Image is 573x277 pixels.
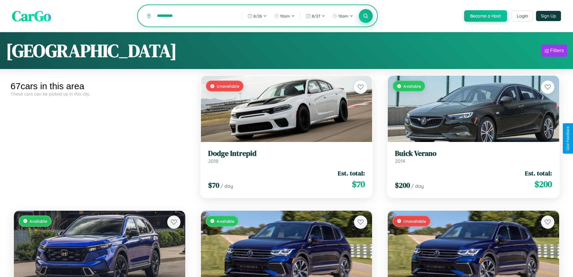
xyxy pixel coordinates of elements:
[525,169,552,178] span: Est. total:
[566,126,570,151] div: Give Feedback
[303,11,328,21] button: 8/27
[395,158,405,164] span: 2014
[464,10,507,22] button: Become a Host
[6,38,177,63] h1: [GEOGRAPHIC_DATA]
[534,178,552,190] span: $ 200
[329,11,356,21] button: 10am
[220,183,233,189] span: / day
[338,169,365,178] span: Est. total:
[208,158,218,164] span: 2018
[217,219,234,224] span: Available
[11,91,189,96] div: These cars can be picked up in this city.
[536,11,561,21] button: Sign Up
[312,14,320,18] span: 8 / 27
[208,180,219,190] span: $ 70
[403,83,421,89] span: Available
[271,11,298,21] button: 10am
[12,6,51,26] span: CarGo
[550,48,564,54] div: Filters
[280,14,290,18] span: 10am
[403,219,426,224] span: Unavailable
[411,183,424,189] span: / day
[29,219,47,224] span: Available
[208,149,365,164] a: Dodge Intrepid2018
[338,14,348,18] span: 10am
[352,178,365,190] span: $ 70
[512,11,533,21] button: Login
[217,83,239,89] span: Unavailable
[254,14,262,18] span: 8 / 26
[395,180,410,190] span: $ 200
[541,45,567,57] button: Filters
[395,149,552,164] a: Buick Verano2014
[395,149,552,158] h3: Buick Verano
[11,81,189,91] div: 67 cars in this area
[245,11,270,21] button: 8/26
[208,149,365,158] h3: Dodge Intrepid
